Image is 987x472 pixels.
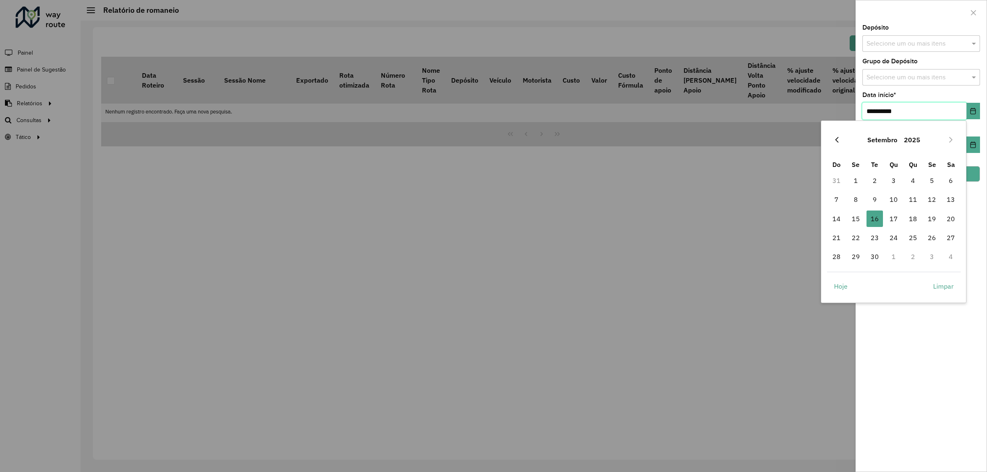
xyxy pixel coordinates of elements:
[848,229,864,246] span: 22
[867,172,883,189] span: 2
[903,228,922,247] td: 25
[890,160,898,169] span: Qu
[862,56,917,66] label: Grupo de Depósito
[922,228,941,247] td: 26
[966,103,980,119] button: Choose Date
[905,191,921,208] span: 11
[903,247,922,266] td: 2
[924,229,940,246] span: 26
[848,172,864,189] span: 1
[926,278,961,294] button: Limpar
[828,191,845,208] span: 7
[928,160,936,169] span: Se
[905,172,921,189] span: 4
[846,171,865,190] td: 1
[901,130,924,150] button: Choose Year
[827,247,846,266] td: 28
[943,191,959,208] span: 13
[830,133,843,146] button: Previous Month
[885,172,902,189] span: 3
[867,229,883,246] span: 23
[922,247,941,266] td: 3
[846,228,865,247] td: 22
[867,211,883,227] span: 16
[924,172,940,189] span: 5
[909,160,917,169] span: Qu
[933,281,954,291] span: Limpar
[903,209,922,228] td: 18
[943,172,959,189] span: 6
[827,190,846,209] td: 7
[827,171,846,190] td: 31
[852,160,860,169] span: Se
[941,247,960,266] td: 4
[903,190,922,209] td: 11
[871,160,878,169] span: Te
[905,211,921,227] span: 18
[884,190,903,209] td: 10
[947,160,955,169] span: Sa
[834,281,848,291] span: Hoje
[924,211,940,227] span: 19
[827,278,855,294] button: Hoje
[885,229,902,246] span: 24
[905,229,921,246] span: 25
[832,160,841,169] span: Do
[846,190,865,209] td: 8
[865,247,884,266] td: 30
[848,248,864,265] span: 29
[846,209,865,228] td: 15
[943,211,959,227] span: 20
[865,209,884,228] td: 16
[922,190,941,209] td: 12
[862,23,889,32] label: Depósito
[966,137,980,153] button: Choose Date
[941,209,960,228] td: 20
[828,229,845,246] span: 21
[867,248,883,265] span: 30
[884,209,903,228] td: 17
[827,228,846,247] td: 21
[922,171,941,190] td: 5
[828,211,845,227] span: 14
[885,211,902,227] span: 17
[848,191,864,208] span: 8
[862,90,896,100] label: Data início
[865,171,884,190] td: 2
[941,171,960,190] td: 6
[941,228,960,247] td: 27
[885,191,902,208] span: 10
[922,209,941,228] td: 19
[864,130,901,150] button: Choose Month
[884,247,903,266] td: 1
[846,247,865,266] td: 29
[941,190,960,209] td: 13
[903,171,922,190] td: 4
[848,211,864,227] span: 15
[821,120,966,303] div: Choose Date
[924,191,940,208] span: 12
[944,133,957,146] button: Next Month
[867,191,883,208] span: 9
[884,228,903,247] td: 24
[828,248,845,265] span: 28
[865,228,884,247] td: 23
[865,190,884,209] td: 9
[884,171,903,190] td: 3
[943,229,959,246] span: 27
[827,209,846,228] td: 14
